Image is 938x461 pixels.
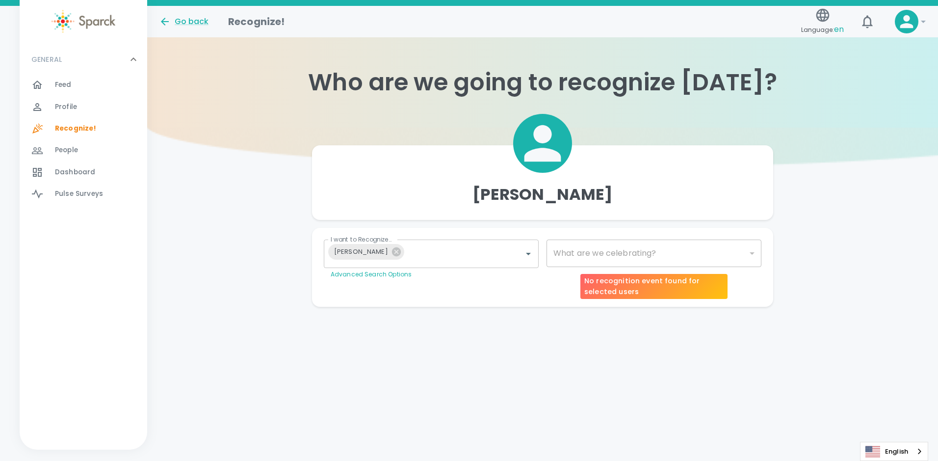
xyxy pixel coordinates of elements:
a: Recognize! [20,118,147,139]
a: English [860,442,928,461]
span: Pulse Surveys [55,189,103,199]
a: Profile [20,96,147,118]
h1: Who are we going to recognize [DATE]? [147,69,938,96]
img: Sparck logo [52,10,115,33]
a: Advanced Search Options [331,270,412,278]
button: Go back [159,16,208,27]
div: [PERSON_NAME] [328,244,404,260]
span: Feed [55,80,72,90]
span: [PERSON_NAME] [328,246,394,257]
p: GENERAL [31,54,62,64]
span: en [834,24,844,35]
a: Feed [20,74,147,96]
aside: Language selected: English [860,442,928,461]
div: No recognition event found for selected users [580,274,728,299]
span: Profile [55,102,77,112]
a: Dashboard [20,162,147,183]
div: GENERAL [20,45,147,74]
a: Pulse Surveys [20,183,147,205]
span: Dashboard [55,167,95,177]
button: Language:en [797,4,848,39]
h4: [PERSON_NAME] [472,185,613,204]
a: People [20,139,147,161]
a: Sparck logo [20,10,147,33]
div: GENERAL [20,74,147,209]
span: People [55,145,78,155]
span: Recognize! [55,124,97,134]
label: I want to Recognize... [331,235,392,244]
button: Open [521,247,535,261]
span: Language: [801,23,844,36]
h1: Recognize! [228,14,285,29]
div: Language [860,442,928,461]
